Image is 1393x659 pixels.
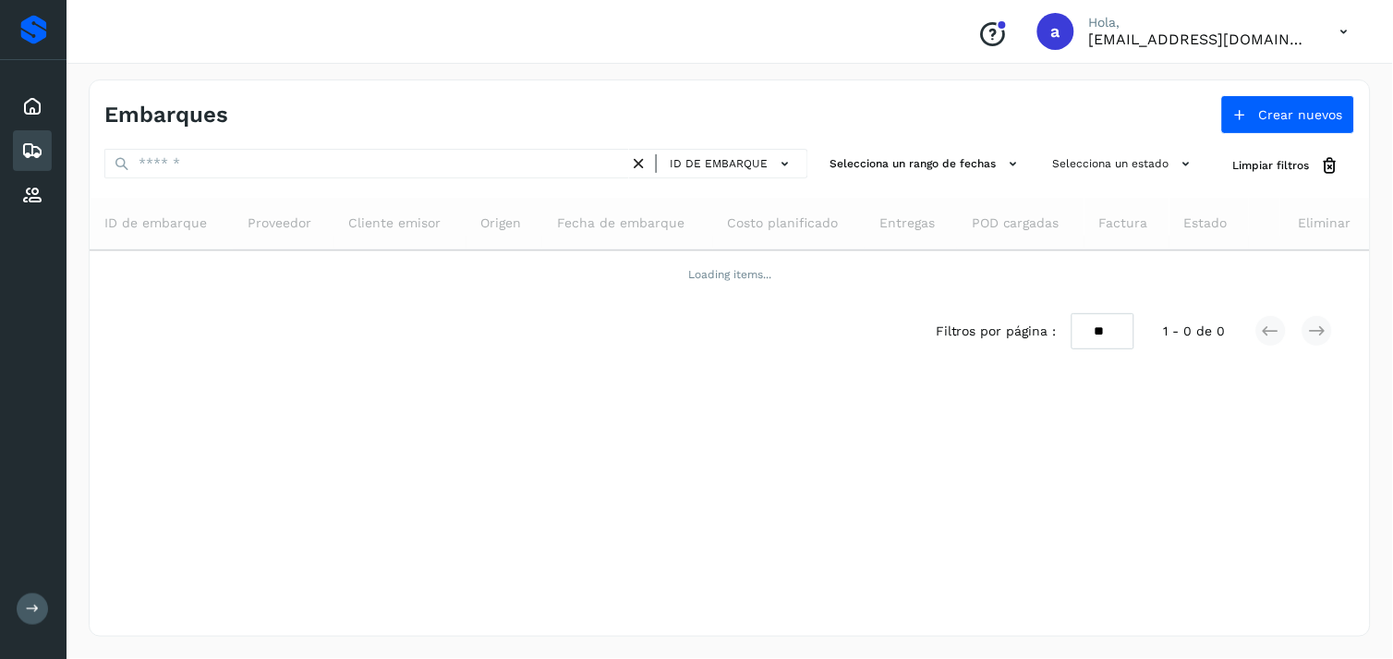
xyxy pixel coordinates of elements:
span: Filtros por página : [936,322,1057,341]
span: Cliente emisor [349,214,442,233]
td: Loading items... [90,250,1370,299]
button: Selecciona un estado [1046,149,1204,179]
p: Hola, [1089,15,1311,31]
button: Crear nuevos [1221,95,1355,134]
h4: Embarques [104,102,228,128]
span: Estado [1184,214,1228,233]
button: ID de embarque [664,151,800,177]
span: ID de embarque [670,155,768,172]
span: Costo planificado [728,214,839,233]
p: alejperez@niagarawater.com [1089,31,1311,48]
span: Proveedor [248,214,311,233]
span: 1 - 0 de 0 [1164,322,1226,341]
span: Entregas [879,214,935,233]
div: Proveedores [13,175,52,215]
button: Selecciona un rango de fechas [823,149,1031,179]
span: Eliminar [1299,214,1351,233]
span: Factura [1099,214,1148,233]
span: Fecha de embarque [557,214,684,233]
span: ID de embarque [104,214,207,233]
span: Limpiar filtros [1233,157,1310,174]
span: POD cargadas [972,214,1060,233]
button: Limpiar filtros [1218,149,1355,183]
span: Origen [481,214,522,233]
span: Crear nuevos [1259,108,1343,121]
div: Inicio [13,86,52,127]
div: Embarques [13,130,52,171]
